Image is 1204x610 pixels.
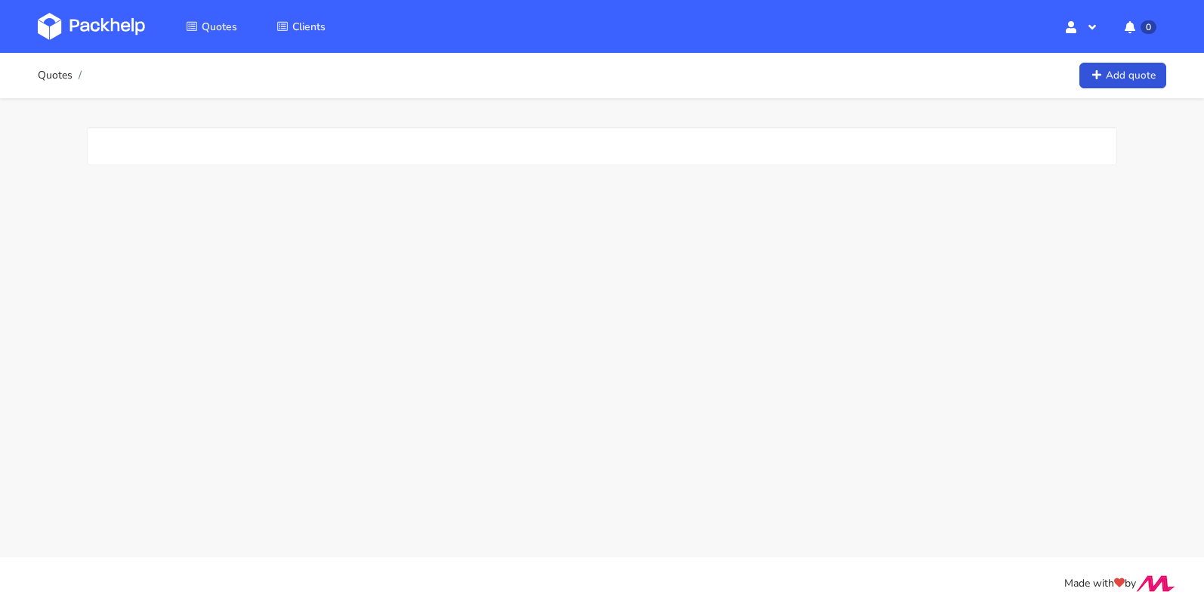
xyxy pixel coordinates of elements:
[38,13,145,40] img: Dashboard
[1141,20,1156,34] span: 0
[1136,575,1175,592] img: Move Closer
[168,13,255,40] a: Quotes
[292,20,326,34] span: Clients
[18,575,1186,593] div: Made with by
[38,60,86,91] nav: breadcrumb
[1113,13,1166,40] button: 0
[38,69,73,82] a: Quotes
[258,13,344,40] a: Clients
[202,20,237,34] span: Quotes
[1079,63,1166,89] a: Add quote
